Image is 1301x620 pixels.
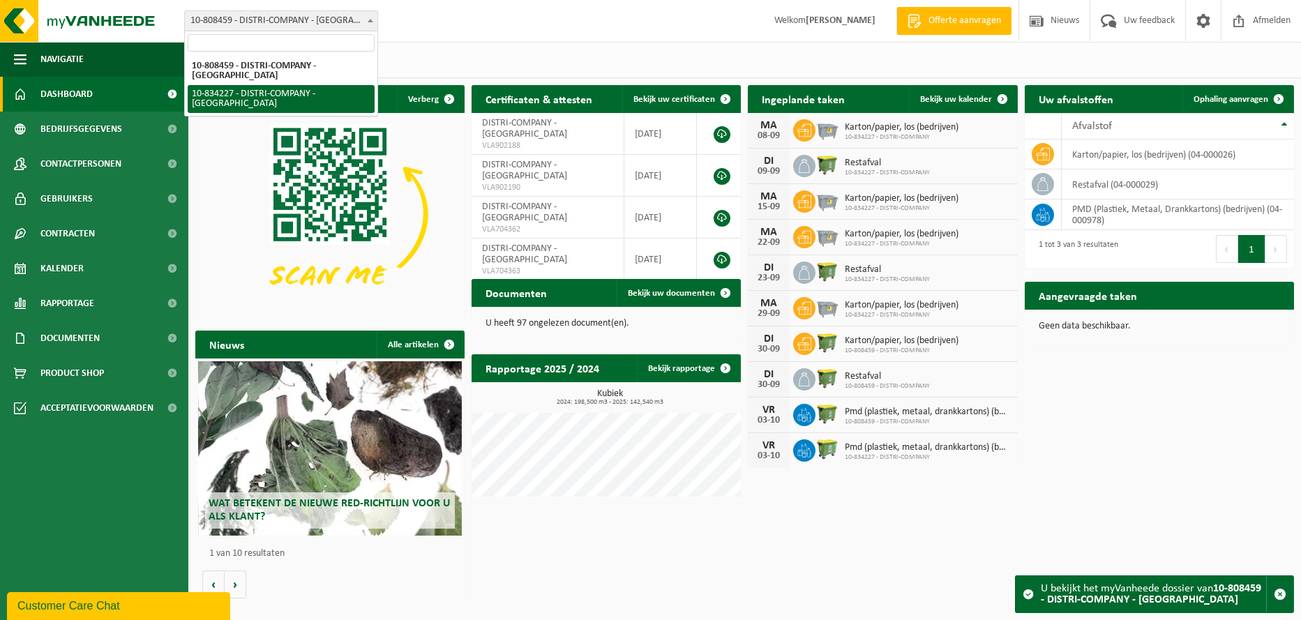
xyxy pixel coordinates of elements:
td: PMD (Plastiek, Metaal, Drankkartons) (bedrijven) (04-000978) [1062,199,1294,230]
span: Kalender [40,251,84,286]
span: Restafval [845,371,930,382]
a: Ophaling aanvragen [1182,85,1293,113]
img: WB-2500-GAL-GY-01 [815,224,839,248]
span: 10-808459 - DISTRI-COMPANY - NAZARETH [185,11,377,31]
span: 10-834227 - DISTRI-COMPANY [845,275,930,284]
span: Karton/papier, los (bedrijven) [845,122,958,133]
span: Karton/papier, los (bedrijven) [845,300,958,311]
span: Contracten [40,216,95,251]
strong: 10-808459 - DISTRI-COMPANY - [GEOGRAPHIC_DATA] [1041,583,1261,605]
div: 03-10 [755,416,783,425]
img: Download de VHEPlus App [195,113,465,315]
span: 10-808459 - DISTRI-COMPANY [845,418,1010,426]
span: Pmd (plastiek, metaal, drankkartons) (bedrijven) [845,407,1010,418]
img: WB-2500-GAL-GY-01 [815,188,839,212]
td: restafval (04-000029) [1062,169,1294,199]
div: 22-09 [755,238,783,248]
img: WB-1100-HPE-GN-50 [815,259,839,283]
button: Volgende [225,570,246,598]
span: DISTRI-COMPANY - [GEOGRAPHIC_DATA] [482,160,567,181]
div: U bekijkt het myVanheede dossier van [1041,576,1266,612]
button: Previous [1216,235,1238,263]
span: Karton/papier, los (bedrijven) [845,229,958,240]
div: 09-09 [755,167,783,176]
span: DISTRI-COMPANY - [GEOGRAPHIC_DATA] [482,243,567,265]
h2: Nieuws [195,331,258,358]
h2: Documenten [472,279,561,306]
img: WB-1100-HPE-GN-50 [815,366,839,390]
button: Verberg [397,85,463,113]
div: 1 tot 3 van 3 resultaten [1032,234,1118,264]
span: Karton/papier, los (bedrijven) [845,193,958,204]
span: DISTRI-COMPANY - [GEOGRAPHIC_DATA] [482,202,567,223]
div: DI [755,156,783,167]
span: Documenten [40,321,100,356]
p: Geen data beschikbaar. [1039,322,1280,331]
span: Bekijk uw documenten [628,289,715,298]
td: karton/papier, los (bedrijven) (04-000026) [1062,139,1294,169]
span: Dashboard [40,77,93,112]
h2: Rapportage 2025 / 2024 [472,354,613,381]
span: Ophaling aanvragen [1194,95,1268,104]
div: MA [755,120,783,131]
span: 10-808459 - DISTRI-COMPANY [845,382,930,391]
td: [DATE] [624,239,697,280]
img: WB-2500-GAL-GY-01 [815,117,839,141]
div: 08-09 [755,131,783,141]
img: WB-1100-HPE-GN-50 [815,331,839,354]
strong: [PERSON_NAME] [806,15,875,26]
span: Bekijk uw kalender [920,95,992,104]
span: 10-834227 - DISTRI-COMPANY [845,169,930,177]
h3: Kubiek [479,389,741,406]
img: WB-1100-HPE-GN-50 [815,402,839,425]
h2: Uw afvalstoffen [1025,85,1127,112]
span: DISTRI-COMPANY - [GEOGRAPHIC_DATA] [482,118,567,139]
div: MA [755,191,783,202]
p: 1 van 10 resultaten [209,549,458,559]
td: [DATE] [624,155,697,197]
td: [DATE] [624,113,697,155]
span: Restafval [845,158,930,169]
span: Restafval [845,264,930,275]
span: Acceptatievoorwaarden [40,391,153,425]
span: Contactpersonen [40,146,121,181]
div: MA [755,298,783,309]
a: Bekijk uw documenten [617,279,739,307]
div: 15-09 [755,202,783,212]
span: Navigatie [40,42,84,77]
span: 10-834227 - DISTRI-COMPANY [845,204,958,213]
span: 2024: 198,500 m3 - 2025: 142,540 m3 [479,399,741,406]
span: 10-834227 - DISTRI-COMPANY [845,453,1010,462]
span: Bekijk uw certificaten [633,95,715,104]
span: 10-808459 - DISTRI-COMPANY - NAZARETH [184,10,378,31]
h2: Aangevraagde taken [1025,282,1151,309]
li: 10-834227 - DISTRI-COMPANY - [GEOGRAPHIC_DATA] [188,85,375,113]
div: DI [755,369,783,380]
a: Bekijk uw kalender [909,85,1016,113]
div: DI [755,333,783,345]
div: 03-10 [755,451,783,461]
span: 10-808459 - DISTRI-COMPANY [845,347,958,355]
div: VR [755,404,783,416]
button: Vorige [202,570,225,598]
div: DI [755,262,783,273]
img: WB-2500-GAL-GY-01 [815,295,839,319]
span: Bedrijfsgegevens [40,112,122,146]
span: Afvalstof [1072,121,1112,132]
span: Offerte aanvragen [925,14,1005,28]
h2: Ingeplande taken [748,85,859,112]
div: 29-09 [755,309,783,319]
span: Verberg [408,95,439,104]
span: 10-834227 - DISTRI-COMPANY [845,311,958,319]
div: 30-09 [755,380,783,390]
a: Wat betekent de nieuwe RED-richtlijn voor u als klant? [198,361,463,536]
span: Rapportage [40,286,94,321]
iframe: chat widget [7,589,233,620]
a: Bekijk rapportage [637,354,739,382]
span: Pmd (plastiek, metaal, drankkartons) (bedrijven) [845,442,1010,453]
span: Gebruikers [40,181,93,216]
div: 30-09 [755,345,783,354]
a: Offerte aanvragen [896,7,1012,35]
div: 23-09 [755,273,783,283]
